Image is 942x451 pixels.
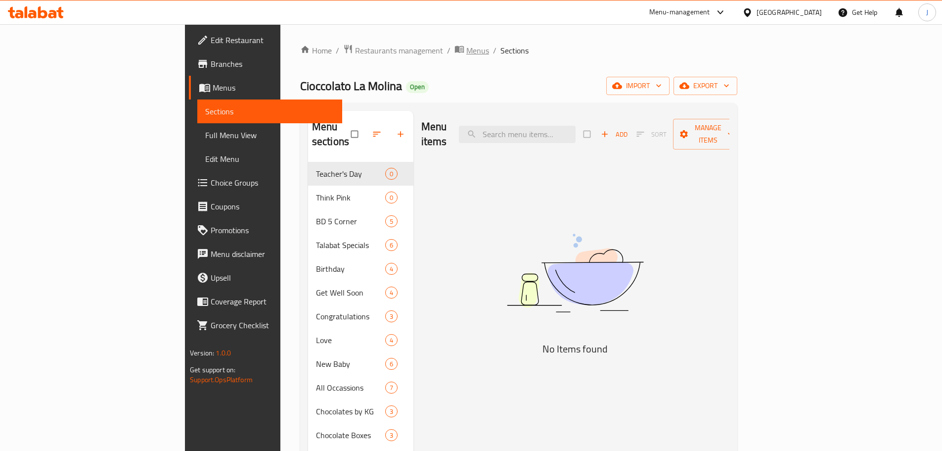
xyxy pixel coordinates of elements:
button: Manage items [673,119,743,150]
span: Choice Groups [211,177,334,189]
div: All Occassions7 [308,376,413,400]
a: Edit Menu [197,147,342,171]
span: Add item [598,127,630,142]
span: Sections [500,45,529,56]
span: Chocolates by KG [316,405,385,417]
span: 3 [386,407,397,416]
a: Choice Groups [189,171,342,195]
span: New Baby [316,358,385,370]
span: 4 [386,264,397,274]
a: Coverage Report [189,290,342,313]
span: 1.0.0 [216,347,231,359]
span: Grocery Checklist [211,319,334,331]
div: items [385,168,398,180]
div: Open [406,81,429,93]
span: Menus [213,82,334,94]
span: 6 [386,359,397,369]
span: Talabat Specials [316,239,385,251]
div: items [385,358,398,370]
div: items [385,310,398,322]
a: Menus [189,76,342,100]
span: export [681,80,729,92]
span: Coupons [211,200,334,212]
div: [GEOGRAPHIC_DATA] [757,7,822,18]
nav: breadcrumb [300,44,737,57]
li: / [447,45,450,56]
span: Love [316,334,385,346]
div: items [385,215,398,227]
div: Menu-management [649,6,710,18]
button: export [673,77,737,95]
input: search [459,126,576,143]
a: Coupons [189,195,342,218]
div: items [385,334,398,346]
div: items [385,429,398,441]
a: Menu disclaimer [189,242,342,266]
span: Get Well Soon [316,287,385,299]
a: Menus [454,44,489,57]
a: Branches [189,52,342,76]
span: Restaurants management [355,45,443,56]
span: Coverage Report [211,296,334,307]
div: Chocolates by KG3 [308,400,413,423]
span: 3 [386,431,397,440]
span: Sections [205,105,334,117]
span: 3 [386,312,397,321]
span: Open [406,83,429,91]
span: Edit Menu [205,153,334,165]
div: items [385,263,398,275]
a: Support.OpsPlatform [190,373,253,386]
a: Grocery Checklist [189,313,342,337]
span: 0 [386,193,397,202]
span: 7 [386,383,397,393]
div: Think Pink0 [308,186,413,209]
div: items [385,405,398,417]
span: Upsell [211,272,334,284]
span: import [614,80,662,92]
span: 6 [386,241,397,250]
h2: Menu items [421,119,447,149]
div: Teacher's Day0 [308,162,413,186]
span: 4 [386,336,397,345]
div: Get Well Soon4 [308,281,413,304]
span: Cioccolato La Molina [300,75,402,97]
span: Manage items [681,122,735,147]
span: Full Menu View [205,129,334,141]
img: dish.svg [451,207,699,339]
div: items [385,287,398,299]
span: Get support on: [190,363,235,376]
div: Congratulations3 [308,304,413,328]
span: Chocolate Boxes [316,429,385,441]
div: Talabat Specials6 [308,233,413,257]
span: Menu disclaimer [211,248,334,260]
div: BD 5 Corner5 [308,209,413,233]
button: Add [598,127,630,142]
div: Love4 [308,328,413,352]
div: Chocolate Boxes3 [308,423,413,447]
div: New Baby6 [308,352,413,376]
span: Menus [466,45,489,56]
span: Version: [190,347,214,359]
span: BD 5 Corner [316,215,385,227]
span: Congratulations [316,310,385,322]
span: 0 [386,169,397,179]
a: Promotions [189,218,342,242]
span: All Occassions [316,382,385,394]
a: Edit Restaurant [189,28,342,52]
a: Full Menu View [197,123,342,147]
div: Birthday4 [308,257,413,281]
li: / [493,45,496,56]
span: Think Pink [316,192,385,203]
span: Add [601,129,628,140]
span: Teacher's Day [316,168,385,180]
span: J [926,7,928,18]
span: Promotions [211,224,334,236]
